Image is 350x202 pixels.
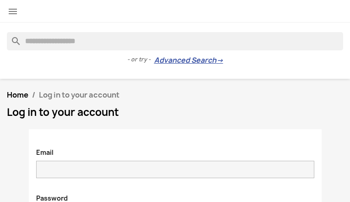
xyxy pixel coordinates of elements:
input: Search [7,32,343,50]
h1: Log in to your account [7,107,343,118]
span: - or try - [127,55,154,64]
a: Advanced Search→ [154,56,223,65]
label: Email [29,143,60,157]
span: → [216,56,223,65]
span: Log in to your account [39,90,119,100]
i:  [7,6,18,17]
i: search [7,32,18,43]
a: Home [7,90,28,100]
